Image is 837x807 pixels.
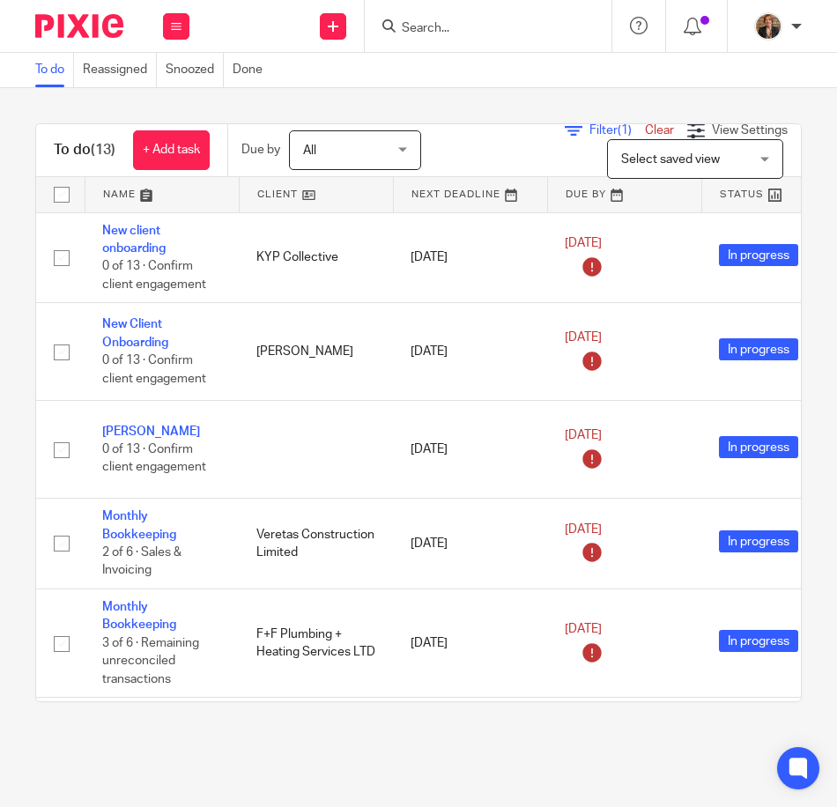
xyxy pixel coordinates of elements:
[102,426,200,438] a: [PERSON_NAME]
[719,338,798,360] span: In progress
[565,523,602,536] span: [DATE]
[166,53,224,87] a: Snoozed
[565,623,602,635] span: [DATE]
[645,124,674,137] a: Clear
[239,303,393,401] td: [PERSON_NAME]
[102,260,206,291] span: 0 of 13 · Confirm client engagement
[102,637,199,685] span: 3 of 6 · Remaining unreconciled transactions
[719,530,798,552] span: In progress
[393,589,547,698] td: [DATE]
[719,244,798,266] span: In progress
[393,303,547,401] td: [DATE]
[133,130,210,170] a: + Add task
[102,318,168,348] a: New Client Onboarding
[719,436,798,458] span: In progress
[102,225,166,255] a: New client onboarding
[719,630,798,652] span: In progress
[565,331,602,344] span: [DATE]
[102,510,176,540] a: Monthly Bookkeeping
[91,143,115,157] span: (13)
[102,601,176,631] a: Monthly Bookkeeping
[393,401,547,499] td: [DATE]
[621,153,720,166] span: Select saved view
[565,237,602,249] span: [DATE]
[393,499,547,589] td: [DATE]
[393,698,547,788] td: [DATE]
[102,443,206,474] span: 0 of 13 · Confirm client engagement
[239,698,393,788] td: SLP Group LTD
[239,499,393,589] td: Veretas Construction Limited
[393,212,547,303] td: [DATE]
[754,12,782,41] img: WhatsApp%20Image%202025-04-23%20at%2010.20.30_16e186ec.jpg
[102,546,181,577] span: 2 of 6 · Sales & Invoicing
[233,53,271,87] a: Done
[400,21,559,37] input: Search
[565,429,602,441] span: [DATE]
[239,589,393,698] td: F+F Plumbing + Heating Services LTD
[54,141,115,159] h1: To do
[303,144,316,157] span: All
[83,53,157,87] a: Reassigned
[618,124,632,137] span: (1)
[239,212,393,303] td: KYP Collective
[241,141,280,159] p: Due by
[102,354,206,385] span: 0 of 13 · Confirm client engagement
[589,124,645,137] span: Filter
[712,124,788,137] span: View Settings
[35,14,123,38] img: Pixie
[35,53,74,87] a: To do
